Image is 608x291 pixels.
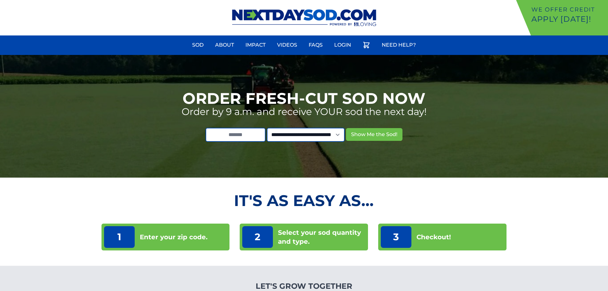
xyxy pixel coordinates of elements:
a: Videos [273,37,301,53]
a: About [211,37,238,53]
a: Sod [188,37,207,53]
p: We offer Credit [531,5,605,14]
a: Need Help? [378,37,420,53]
p: Select your sod quantity and type. [278,228,365,246]
h2: It's as Easy As... [101,193,507,208]
p: 2 [242,226,273,248]
p: 3 [381,226,411,248]
p: Apply [DATE]! [531,14,605,24]
a: Impact [242,37,269,53]
button: Show Me the Sod! [346,128,402,141]
a: FAQs [305,37,327,53]
p: Checkout! [417,233,451,241]
a: Login [330,37,355,53]
p: Order by 9 a.m. and receive YOUR sod the next day! [182,106,427,118]
h1: Order Fresh-Cut Sod Now [183,91,425,106]
p: 1 [104,226,135,248]
p: Enter your zip code. [140,233,207,241]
